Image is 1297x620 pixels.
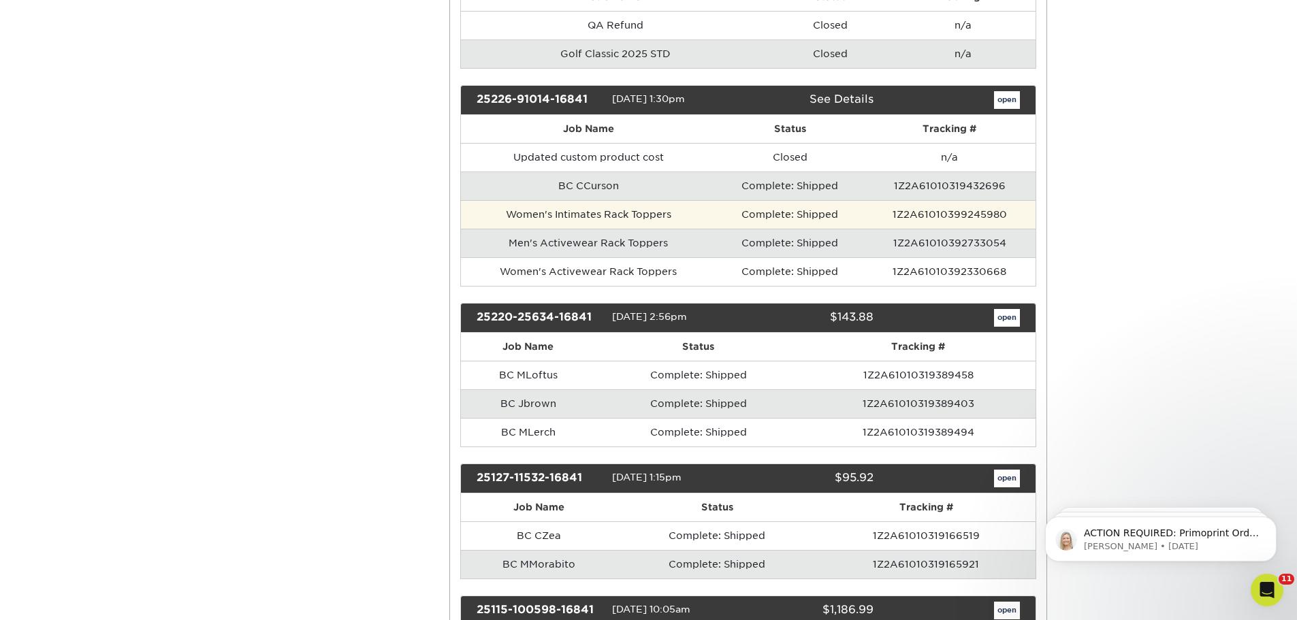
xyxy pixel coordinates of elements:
[461,172,716,200] td: BC CCurson
[801,418,1035,446] td: 1Z2A61010319389494
[461,361,596,389] td: BC MLoftus
[596,389,801,418] td: Complete: Shipped
[461,200,716,229] td: Women's Intimates Rack Toppers
[461,115,716,143] th: Job Name
[994,602,1020,619] a: open
[461,333,596,361] th: Job Name
[461,493,618,521] th: Job Name
[466,309,612,327] div: 25220-25634-16841
[994,309,1020,327] a: open
[864,143,1036,172] td: n/a
[461,389,596,418] td: BC Jbrown
[618,550,817,578] td: Complete: Shipped
[716,229,864,257] td: Complete: Shipped
[716,200,864,229] td: Complete: Shipped
[612,311,687,322] span: [DATE] 2:56pm
[466,602,612,619] div: 25115-100598-16841
[461,521,618,550] td: BC CZea
[817,493,1035,521] th: Tracking #
[1025,488,1297,583] iframe: Intercom notifications message
[461,418,596,446] td: BC MLerch
[461,550,618,578] td: BC MMorabito
[461,11,770,39] td: QA Refund
[596,361,801,389] td: Complete: Shipped
[738,470,884,487] div: $95.92
[864,172,1036,200] td: 1Z2A61010319432696
[461,143,716,172] td: Updated custom product cost
[461,229,716,257] td: Men's Activewear Rack Toppers
[738,602,884,619] div: $1,186.99
[612,472,682,483] span: [DATE] 1:15pm
[770,39,891,68] td: Closed
[596,333,801,361] th: Status
[612,93,685,104] span: [DATE] 1:30pm
[1251,574,1283,606] iframe: Intercom live chat
[801,361,1035,389] td: 1Z2A61010319389458
[864,115,1036,143] th: Tracking #
[618,493,817,521] th: Status
[864,229,1036,257] td: 1Z2A61010392733054
[716,172,864,200] td: Complete: Shipped
[770,11,891,39] td: Closed
[891,39,1035,68] td: n/a
[801,333,1035,361] th: Tracking #
[618,521,817,550] td: Complete: Shipped
[461,39,770,68] td: Golf Classic 2025 STD
[466,91,612,109] div: 25226-91014-16841
[612,604,690,615] span: [DATE] 10:05am
[1279,574,1294,585] span: 11
[864,257,1036,286] td: 1Z2A61010392330668
[461,257,716,286] td: Women's Activewear Rack Toppers
[738,309,884,327] div: $143.88
[810,93,874,105] a: See Details
[3,578,116,615] iframe: Google Customer Reviews
[817,550,1035,578] td: 1Z2A61010319165921
[994,91,1020,109] a: open
[801,389,1035,418] td: 1Z2A61010319389403
[716,115,864,143] th: Status
[716,143,864,172] td: Closed
[716,257,864,286] td: Complete: Shipped
[596,418,801,446] td: Complete: Shipped
[891,11,1035,39] td: n/a
[817,521,1035,550] td: 1Z2A61010319166519
[466,470,612,487] div: 25127-11532-16841
[994,470,1020,487] a: open
[864,200,1036,229] td: 1Z2A61010399245980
